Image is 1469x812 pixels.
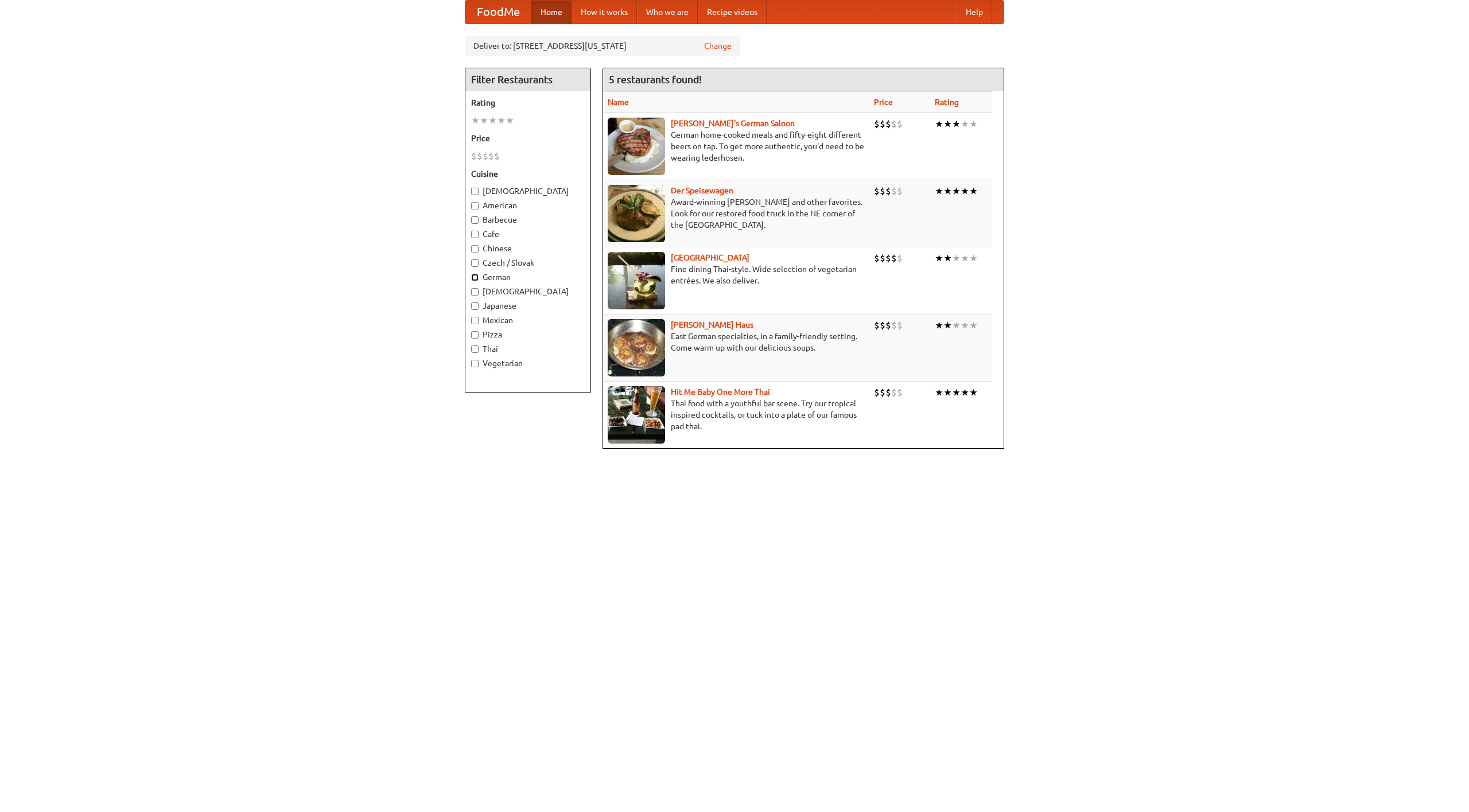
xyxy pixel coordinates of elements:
h5: Cuisine [471,168,585,180]
input: German [471,274,479,281]
li: ★ [935,185,943,197]
li: $ [880,118,885,130]
label: Vegetarian [471,358,585,369]
a: How it works [572,1,637,24]
li: $ [880,252,885,265]
li: $ [874,386,880,399]
img: babythai.jpg [608,386,665,444]
li: ★ [943,118,952,130]
input: American [471,202,479,209]
a: Rating [935,98,959,107]
a: Home [531,1,572,24]
li: $ [891,386,897,399]
a: [PERSON_NAME] Haus [671,320,753,329]
input: [DEMOGRAPHIC_DATA] [471,288,479,296]
label: Mexican [471,314,585,326]
li: ★ [952,252,961,265]
p: Award-winning [PERSON_NAME] and other favorites. Look for our restored food truck in the NE corne... [608,196,865,231]
li: $ [891,118,897,130]
li: $ [897,319,903,332]
label: American [471,200,585,211]
li: ★ [935,252,943,265]
img: speisewagen.jpg [608,185,665,242]
li: ★ [952,386,961,399]
li: $ [874,118,880,130]
a: Help [957,1,992,24]
a: FoodMe [465,1,531,24]
a: Price [874,98,893,107]
label: Thai [471,343,585,355]
li: ★ [935,118,943,130]
li: ★ [969,252,978,265]
li: $ [477,150,483,162]
li: $ [874,252,880,265]
label: Barbecue [471,214,585,226]
h4: Filter Restaurants [465,68,590,91]
input: Cafe [471,231,479,238]
li: ★ [943,185,952,197]
li: $ [885,386,891,399]
input: Chinese [471,245,479,252]
li: ★ [969,386,978,399]
input: Barbecue [471,216,479,224]
li: $ [880,319,885,332]
li: $ [897,185,903,197]
img: satay.jpg [608,252,665,309]
p: Thai food with a youthful bar scene. Try our tropical inspired cocktails, or tuck into a plate of... [608,398,865,432]
label: Chinese [471,243,585,254]
div: Deliver to: [STREET_ADDRESS][US_STATE] [465,36,740,56]
li: ★ [506,114,514,127]
a: Name [608,98,629,107]
p: German home-cooked meals and fifty-eight different beers on tap. To get more authentic, you'd nee... [608,129,865,164]
label: [DEMOGRAPHIC_DATA] [471,286,585,297]
li: $ [471,150,477,162]
li: $ [880,185,885,197]
input: Pizza [471,331,479,339]
li: ★ [961,118,969,130]
input: [DEMOGRAPHIC_DATA] [471,188,479,195]
li: $ [885,118,891,130]
label: [DEMOGRAPHIC_DATA] [471,185,585,197]
li: ★ [471,114,480,127]
a: Who we are [637,1,698,24]
li: $ [891,252,897,265]
label: Cafe [471,228,585,240]
li: $ [874,185,880,197]
input: Mexican [471,317,479,324]
input: Thai [471,345,479,353]
li: $ [483,150,488,162]
li: $ [891,319,897,332]
li: ★ [961,185,969,197]
li: ★ [935,319,943,332]
a: Change [704,40,732,52]
a: [PERSON_NAME]'s German Saloon [671,119,795,128]
a: Der Speisewagen [671,186,733,195]
li: ★ [935,386,943,399]
label: Pizza [471,329,585,340]
ng-pluralize: 5 restaurants found! [609,74,702,85]
label: Czech / Slovak [471,257,585,269]
li: $ [874,319,880,332]
li: $ [897,252,903,265]
img: kohlhaus.jpg [608,319,665,376]
li: ★ [969,118,978,130]
li: ★ [488,114,497,127]
h5: Rating [471,97,585,108]
li: ★ [969,185,978,197]
li: ★ [969,319,978,332]
li: ★ [961,252,969,265]
a: Hit Me Baby One More Thai [671,387,770,397]
li: $ [897,118,903,130]
li: ★ [961,386,969,399]
li: $ [494,150,500,162]
li: ★ [952,118,961,130]
input: Vegetarian [471,360,479,367]
p: East German specialties, in a family-friendly setting. Come warm up with our delicious soups. [608,331,865,353]
li: $ [885,319,891,332]
li: ★ [952,319,961,332]
a: [GEOGRAPHIC_DATA] [671,253,749,262]
li: ★ [943,386,952,399]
